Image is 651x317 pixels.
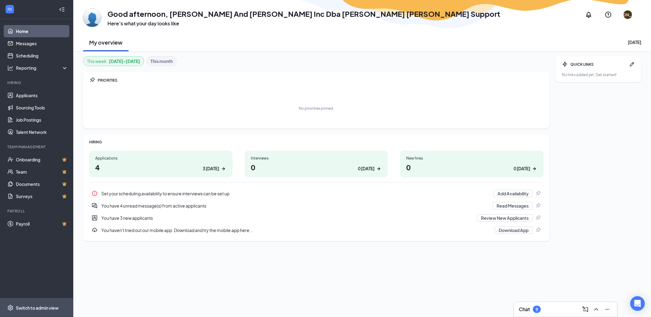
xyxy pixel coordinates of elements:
div: This week : [87,58,140,65]
svg: Pin [535,227,541,233]
img: James And Linda Chow Inc Dba Baskin Robbins Support [83,9,101,27]
div: [PERSON_NAME] [612,12,644,17]
button: ChevronUp [591,304,601,314]
div: Hiring [7,80,67,85]
a: Job Postings [16,114,68,126]
a: SurveysCrown [16,190,68,202]
svg: Info [92,190,98,197]
a: Scheduling [16,50,68,62]
a: Applicants [16,89,68,101]
h3: Chat [519,306,530,313]
button: ComposeMessage [580,304,590,314]
svg: Collapse [59,6,65,13]
div: You haven't tried out our mobile app. Download and try the mobile app here... [101,227,491,233]
div: Reporting [16,65,68,71]
div: Interviews [251,156,382,161]
a: Interviews00 [DATE]ArrowRight [245,151,388,177]
svg: ChevronUp [593,306,600,313]
a: Applications43 [DATE]ArrowRight [89,151,233,177]
div: Payroll [7,208,67,214]
div: New hires [406,156,537,161]
div: You have 4 unread message(s) from active applicants [89,200,544,212]
div: 0 [DATE] [514,165,530,172]
a: DoubleChatActiveYou have 4 unread message(s) from active applicantsRead MessagesPin [89,200,544,212]
button: Minimize [602,304,612,314]
div: 9 [536,307,538,312]
h1: 0 [406,162,537,172]
div: No links added yet. Get started! [562,72,635,77]
div: You have 4 unread message(s) from active applicants [101,203,489,209]
h2: My overview [89,39,123,46]
svg: Notifications [585,11,592,18]
svg: Pin [535,215,541,221]
svg: ArrowRight [376,166,382,172]
div: You have 3 new applicants [89,212,544,224]
div: Team Management [7,144,67,149]
div: 0 [DATE] [358,165,374,172]
a: DocumentsCrown [16,178,68,190]
svg: ArrowRight [531,166,537,172]
div: [DATE] [628,39,641,45]
a: UserEntityYou have 3 new applicantsReview New ApplicantsPin [89,212,544,224]
button: Download App [495,227,533,234]
div: Set your scheduling availability to ensure interviews can be set up [101,190,490,197]
button: Read Messages [493,202,533,209]
svg: ArrowRight [220,166,226,172]
div: Switch to admin view [16,305,59,311]
svg: Settings [7,305,13,311]
div: 3 [DATE] [203,165,219,172]
svg: Pin [89,77,95,83]
svg: Download [92,227,98,233]
a: InfoSet your scheduling availability to ensure interviews can be set upAdd AvailabilityPin [89,187,544,200]
a: Talent Network [16,126,68,138]
h1: Good afternoon, [PERSON_NAME] And [PERSON_NAME] Inc Dba [PERSON_NAME] [PERSON_NAME] Support [107,9,500,19]
svg: Bolt [562,61,568,67]
h1: 0 [251,162,382,172]
a: PayrollCrown [16,218,68,230]
a: TeamCrown [16,166,68,178]
svg: DoubleChatActive [92,203,98,209]
svg: Pin [535,203,541,209]
button: Review New Applicants [477,214,533,222]
b: This month [150,58,173,65]
svg: Analysis [7,65,13,71]
div: PRIORITIES [98,78,544,83]
b: [DATE] - [DATE] [109,58,140,65]
svg: WorkstreamLogo [7,6,13,12]
a: Sourcing Tools [16,101,68,114]
svg: ComposeMessage [582,306,589,313]
div: You have 3 new applicants [101,215,473,221]
a: Home [16,25,68,37]
div: HIRING [89,139,544,145]
svg: Minimize [604,306,611,313]
svg: QuestionInfo [605,11,612,18]
svg: Pin [535,190,541,197]
a: New hires00 [DATE]ArrowRight [400,151,544,177]
svg: UserEntity [92,215,98,221]
div: QUICK LINKS [570,62,627,67]
div: Applications [95,156,226,161]
svg: Pen [629,61,635,67]
a: Messages [16,37,68,50]
a: DownloadYou haven't tried out our mobile app. Download and try the mobile app here...Download AppPin [89,224,544,236]
a: OnboardingCrown [16,153,68,166]
h3: Here’s what your day looks like [107,20,500,27]
div: No priorities pinned. [299,106,334,111]
div: You haven't tried out our mobile app. Download and try the mobile app here... [89,224,544,236]
button: Add Availability [494,190,533,197]
div: Set your scheduling availability to ensure interviews can be set up [89,187,544,200]
h1: 4 [95,162,226,172]
div: Open Intercom Messenger [630,296,645,311]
